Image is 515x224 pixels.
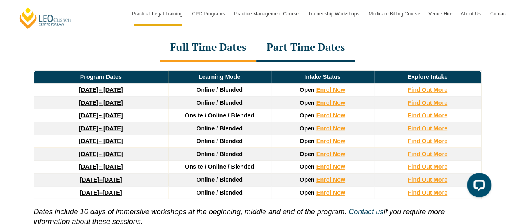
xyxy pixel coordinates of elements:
span: [DATE] [103,189,122,196]
a: Enrol Now [316,163,345,170]
span: Open [300,151,315,157]
td: Learning Mode [168,71,271,84]
i: Dates include 10 days of immersive workshops at the beginning, middle and end of the program. [34,208,346,216]
span: Online / Blended [196,176,243,183]
td: Intake Status [271,71,374,84]
a: Find Out More [408,112,447,119]
span: Open [300,100,315,106]
td: Explore Intake [374,71,481,84]
a: About Us [456,2,486,26]
strong: [DATE] [80,189,99,196]
a: Find Out More [408,125,447,132]
a: Find Out More [408,151,447,157]
span: [DATE] [103,176,122,183]
a: [DATE]– [DATE] [79,138,123,144]
a: Enrol Now [316,189,345,196]
a: Find Out More [408,138,447,144]
a: Enrol Now [316,125,345,132]
a: Enrol Now [316,100,345,106]
span: Open [300,112,315,119]
strong: [DATE] [79,87,99,93]
div: Full Time Dates [160,34,256,62]
a: Find Out More [408,189,447,196]
div: Part Time Dates [256,34,355,62]
span: Online / Blended [196,125,243,132]
span: Onsite / Online / Blended [185,163,254,170]
a: Enrol Now [316,112,345,119]
a: Find Out More [408,100,447,106]
a: Enrol Now [316,176,345,183]
a: [DATE]– [DATE] [79,100,123,106]
a: [PERSON_NAME] Centre for Law [18,7,72,30]
a: CPD Programs [188,2,230,26]
span: Open [300,87,315,93]
a: [DATE]– [DATE] [79,125,123,132]
a: Venue Hire [424,2,456,26]
a: Enrol Now [316,87,345,93]
a: Contact us [348,208,384,216]
span: Online / Blended [196,100,243,106]
strong: [DATE] [79,100,99,106]
a: Find Out More [408,87,447,93]
a: [DATE]– [DATE] [79,151,123,157]
span: Onsite / Online / Blended [185,112,254,119]
a: Practical Legal Training [128,2,188,26]
span: Online / Blended [196,151,243,157]
td: Program Dates [34,71,168,84]
span: Open [300,189,315,196]
span: Open [300,138,315,144]
a: Medicare Billing Course [364,2,424,26]
strong: [DATE] [80,176,99,183]
strong: [DATE] [79,112,99,119]
strong: [DATE] [79,125,99,132]
a: [DATE]–[DATE] [80,189,122,196]
a: [DATE]– [DATE] [79,112,123,119]
a: [DATE]– [DATE] [79,87,123,93]
a: Find Out More [408,163,447,170]
a: Contact [486,2,511,26]
strong: [DATE] [79,163,99,170]
a: [DATE]–[DATE] [80,176,122,183]
a: Enrol Now [316,138,345,144]
a: Practice Management Course [230,2,304,26]
span: Online / Blended [196,87,243,93]
a: Enrol Now [316,151,345,157]
span: Open [300,163,315,170]
iframe: LiveChat chat widget [460,170,495,204]
a: [DATE]– [DATE] [79,163,123,170]
a: Find Out More [408,176,447,183]
span: Online / Blended [196,189,243,196]
a: Traineeship Workshops [304,2,364,26]
strong: [DATE] [79,138,99,144]
strong: [DATE] [79,151,99,157]
span: Open [300,176,315,183]
span: Open [300,125,315,132]
span: Online / Blended [196,138,243,144]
